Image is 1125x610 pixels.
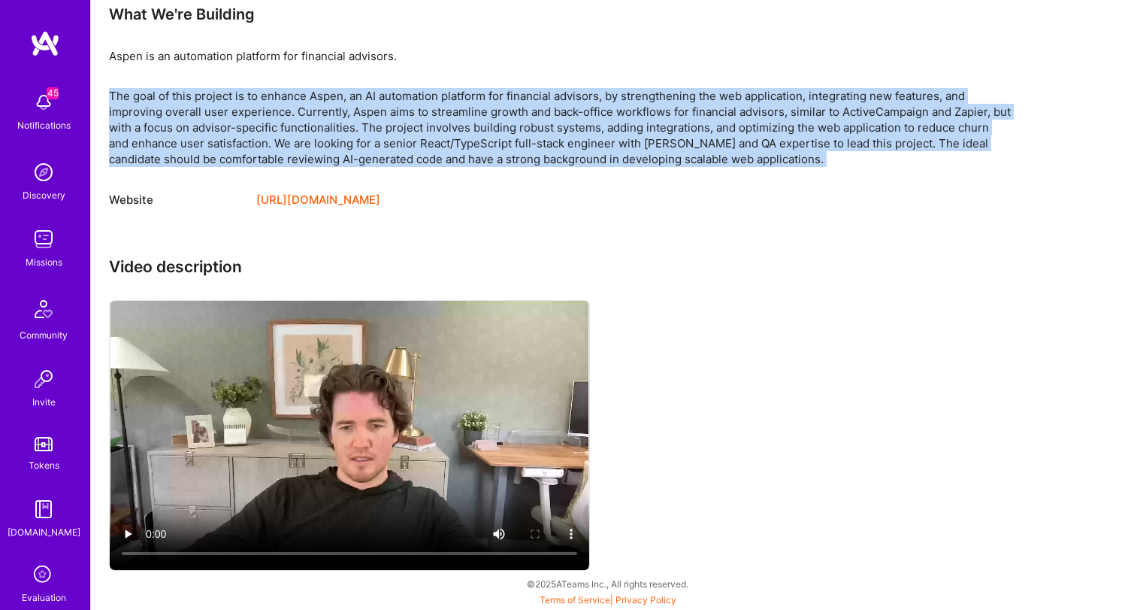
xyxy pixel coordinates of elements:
div: Website [109,191,244,209]
img: discovery [29,157,59,187]
img: tokens [35,437,53,451]
div: © 2025 ATeams Inc., All rights reserved. [90,565,1125,602]
img: Invite [29,364,59,394]
a: Privacy Policy [615,594,676,605]
div: Tokens [29,457,59,473]
p: Aspen is an automation platform for financial advisors. [109,48,1011,64]
div: Community [20,327,68,343]
div: What We're Building [109,5,1011,24]
div: Missions [26,254,62,270]
span: | [540,594,676,605]
h3: Video description [109,257,1011,276]
i: icon SelectionTeam [29,561,58,590]
img: guide book [29,494,59,524]
a: [URL][DOMAIN_NAME] [256,191,380,209]
div: Notifications [17,117,71,133]
a: Terms of Service [540,594,610,605]
div: Discovery [23,187,65,203]
div: Invite [32,394,56,410]
img: bell [29,87,59,117]
span: 45 [47,87,59,99]
img: Community [26,291,62,327]
img: logo [30,30,60,57]
div: [DOMAIN_NAME] [8,524,80,540]
div: The goal of this project is to enhance Aspen, an AI automation platform for financial advisors, b... [109,88,1011,167]
div: Evaluation [22,590,66,605]
img: teamwork [29,224,59,254]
